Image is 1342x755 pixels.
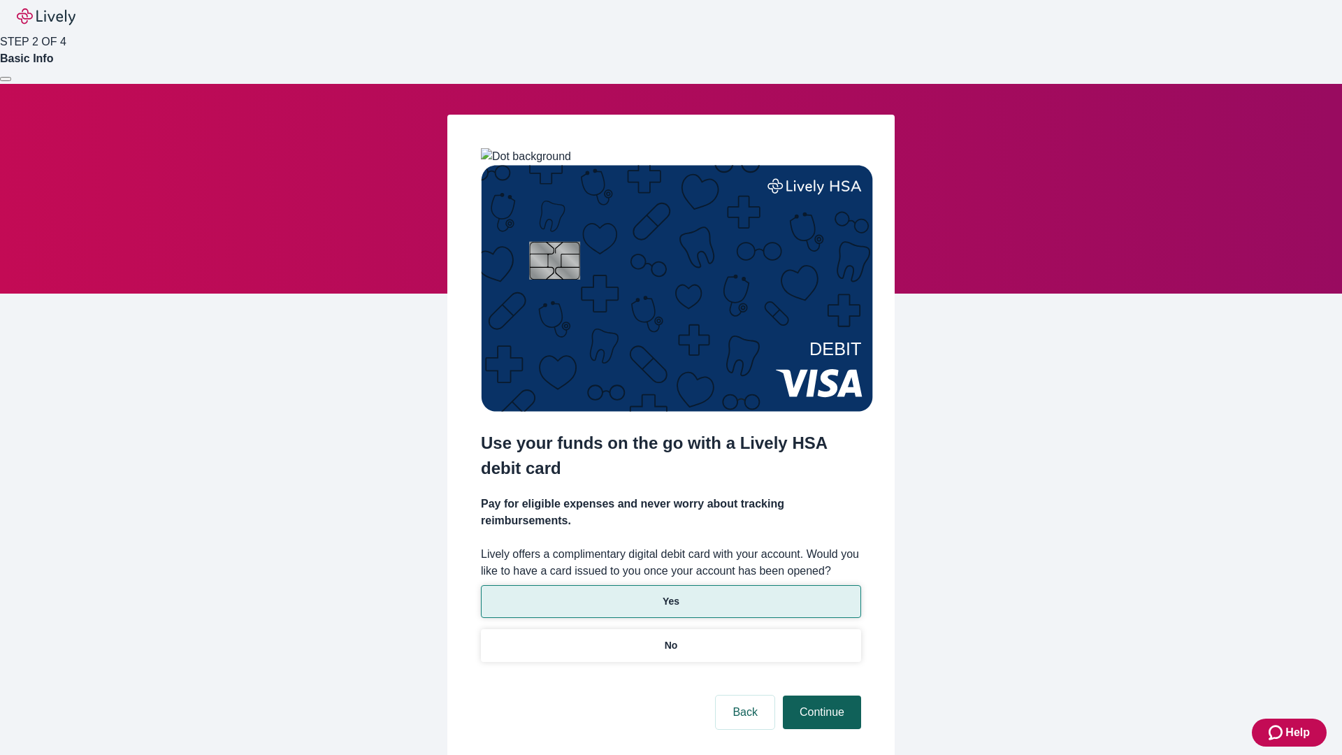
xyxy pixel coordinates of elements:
[481,431,861,481] h2: Use your funds on the go with a Lively HSA debit card
[663,594,679,609] p: Yes
[481,496,861,529] h4: Pay for eligible expenses and never worry about tracking reimbursements.
[716,696,774,729] button: Back
[665,638,678,653] p: No
[481,629,861,662] button: No
[783,696,861,729] button: Continue
[1269,724,1285,741] svg: Zendesk support icon
[481,148,571,165] img: Dot background
[1285,724,1310,741] span: Help
[1252,719,1327,747] button: Zendesk support iconHelp
[481,546,861,580] label: Lively offers a complimentary digital debit card with your account. Would you like to have a card...
[481,585,861,618] button: Yes
[481,165,873,412] img: Debit card
[17,8,75,25] img: Lively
